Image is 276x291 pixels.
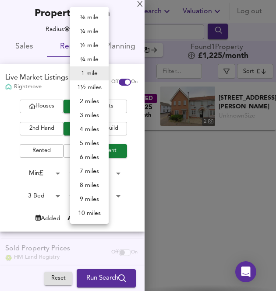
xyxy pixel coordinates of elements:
[70,136,109,150] li: 5 miles
[70,164,109,178] li: 7 miles
[70,122,109,136] li: 4 miles
[70,24,109,38] li: ¼ mile
[70,206,109,220] li: 10 miles
[70,52,109,66] li: ¾ mile
[70,10,109,24] li: ⅛ mile
[70,80,109,94] li: 1½ miles
[70,192,109,206] li: 9 miles
[235,261,256,282] div: Open Intercom Messenger
[70,108,109,122] li: 3 miles
[70,94,109,108] li: 2 miles
[70,178,109,192] li: 8 miles
[70,38,109,52] li: ½ mile
[70,66,109,80] li: 1 mile
[70,150,109,164] li: 6 miles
